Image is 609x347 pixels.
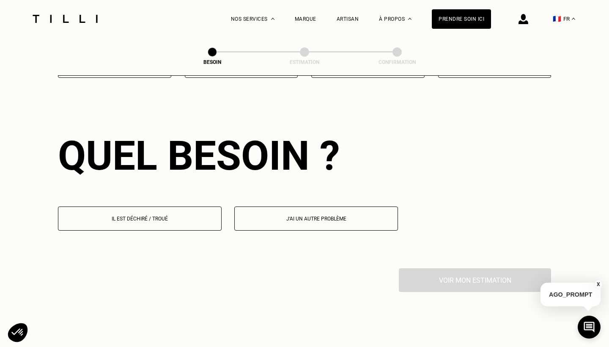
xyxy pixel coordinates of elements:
div: Estimation [262,59,347,65]
img: Menu déroulant [271,18,274,20]
span: 🇫🇷 [553,15,561,23]
img: menu déroulant [572,18,575,20]
a: Artisan [337,16,359,22]
button: J‘ai un autre problème [234,207,398,231]
img: Menu déroulant à propos [408,18,411,20]
div: Quel besoin ? [58,132,551,179]
img: Logo du service de couturière Tilli [30,15,101,23]
button: X [594,280,603,289]
a: Prendre soin ici [432,9,491,29]
p: Il est déchiré / troué [63,216,217,222]
p: AGO_PROMPT [540,283,601,306]
a: Marque [295,16,316,22]
button: Il est déchiré / troué [58,207,222,231]
div: Confirmation [355,59,439,65]
div: Besoin [170,59,255,65]
img: icône connexion [518,14,528,24]
p: J‘ai un autre problème [239,216,393,222]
